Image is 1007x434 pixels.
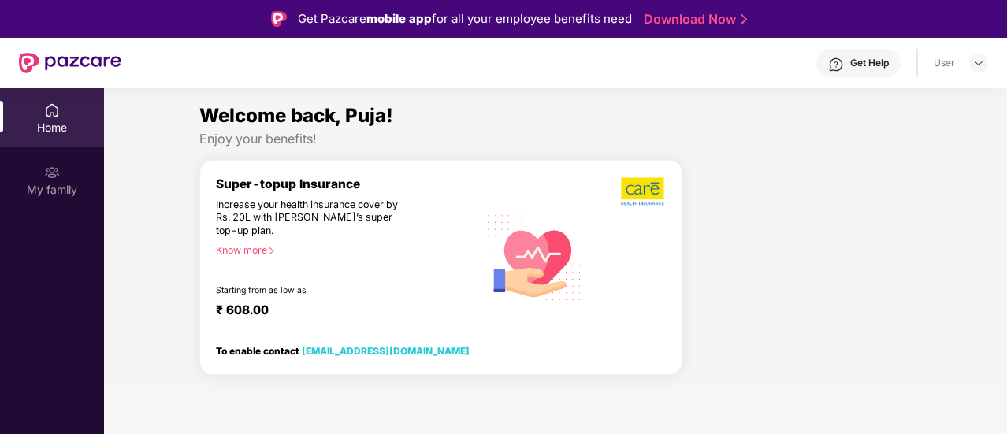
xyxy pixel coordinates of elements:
[271,11,287,27] img: Logo
[850,57,889,69] div: Get Help
[366,11,432,26] strong: mobile app
[644,11,742,28] a: Download Now
[478,199,591,313] img: svg+xml;base64,PHN2ZyB4bWxucz0iaHR0cDovL3d3dy53My5vcmcvMjAwMC9zdmciIHhtbG5zOnhsaW5rPSJodHRwOi8vd3...
[199,104,393,127] span: Welcome back, Puja!
[216,198,411,238] div: Increase your health insurance cover by Rs. 20L with [PERSON_NAME]’s super top-up plan.
[199,131,912,147] div: Enjoy your benefits!
[828,57,844,72] img: svg+xml;base64,PHN2ZyBpZD0iSGVscC0zMngzMiIgeG1sbnM9Imh0dHA6Ly93d3cudzMub3JnLzIwMDAvc3ZnIiB3aWR0aD...
[216,244,469,255] div: Know more
[44,102,60,118] img: svg+xml;base64,PHN2ZyBpZD0iSG9tZSIgeG1sbnM9Imh0dHA6Ly93d3cudzMub3JnLzIwMDAvc3ZnIiB3aWR0aD0iMjAiIG...
[216,345,470,356] div: To enable contact
[934,57,955,69] div: User
[298,9,632,28] div: Get Pazcare for all your employee benefits need
[741,11,747,28] img: Stroke
[44,165,60,180] img: svg+xml;base64,PHN2ZyB3aWR0aD0iMjAiIGhlaWdodD0iMjAiIHZpZXdCb3g9IjAgMCAyMCAyMCIgZmlsbD0ibm9uZSIgeG...
[216,176,478,191] div: Super-topup Insurance
[621,176,666,206] img: b5dec4f62d2307b9de63beb79f102df3.png
[972,57,985,69] img: svg+xml;base64,PHN2ZyBpZD0iRHJvcGRvd24tMzJ4MzIiIHhtbG5zPSJodHRwOi8vd3d3LnczLm9yZy8yMDAwL3N2ZyIgd2...
[302,345,470,357] a: [EMAIL_ADDRESS][DOMAIN_NAME]
[216,302,463,321] div: ₹ 608.00
[19,53,121,73] img: New Pazcare Logo
[267,247,276,255] span: right
[216,285,411,296] div: Starting from as low as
